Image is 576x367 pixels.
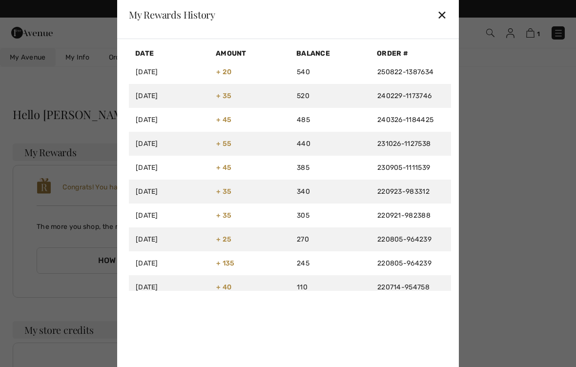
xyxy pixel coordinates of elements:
[377,187,430,196] a: 220923-983312
[129,251,209,275] td: [DATE]
[216,187,231,196] span: + 35
[290,84,370,108] td: 520
[129,108,209,132] td: [DATE]
[129,60,209,84] td: [DATE]
[290,251,370,275] td: 245
[216,68,231,76] span: + 20
[377,140,431,148] a: 231026-1127538
[377,259,432,267] a: 220805-964239
[370,47,451,60] th: Order #
[129,10,215,20] div: My Rewards History
[290,108,370,132] td: 485
[129,132,209,156] td: [DATE]
[290,180,370,204] td: 340
[290,132,370,156] td: 440
[290,204,370,227] td: 305
[377,116,433,124] a: 240326-1184425
[209,47,290,60] th: Amount
[216,211,231,220] span: + 35
[216,163,231,172] span: + 45
[129,156,209,180] td: [DATE]
[377,163,430,172] a: 230905-1111539
[290,60,370,84] td: 540
[290,275,370,299] td: 110
[216,235,231,244] span: + 25
[377,235,432,244] a: 220805-964239
[216,140,231,148] span: + 55
[377,92,432,100] a: 240229-1173746
[437,4,447,25] div: ✕
[290,156,370,180] td: 385
[129,180,209,204] td: [DATE]
[377,211,431,220] a: 220921-982388
[377,283,430,291] a: 220714-954758
[290,47,370,60] th: Balance
[216,92,231,100] span: + 35
[129,204,209,227] td: [DATE]
[216,259,235,267] span: + 135
[216,283,231,291] span: + 40
[129,84,209,108] td: [DATE]
[129,275,209,299] td: [DATE]
[377,68,433,76] a: 250822-1387634
[129,227,209,251] td: [DATE]
[216,116,231,124] span: + 45
[290,227,370,251] td: 270
[129,47,209,60] th: Date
